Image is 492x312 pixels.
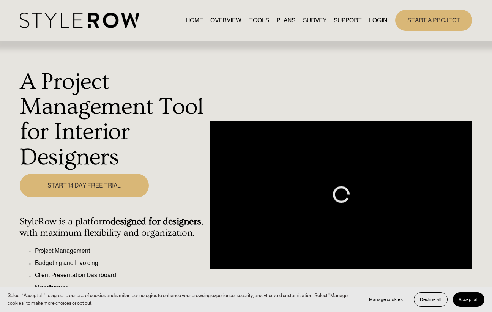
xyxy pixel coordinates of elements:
[8,292,356,307] p: Select “Accept all” to agree to our use of cookies and similar technologies to enhance your brows...
[35,271,206,280] p: Client Presentation Dashboard
[20,216,206,238] h4: StyleRow is a platform , with maximum flexibility and organization.
[459,297,479,302] span: Accept all
[363,292,408,307] button: Manage cookies
[369,15,387,25] a: LOGIN
[20,13,139,28] img: StyleRow
[110,216,201,227] strong: designed for designers
[420,297,442,302] span: Decline all
[20,174,149,197] a: START 14 DAY FREE TRIAL
[453,292,484,307] button: Accept all
[303,15,326,25] a: SURVEY
[249,15,269,25] a: TOOLS
[186,15,203,25] a: HOME
[35,258,206,268] p: Budgeting and Invoicing
[414,292,448,307] button: Decline all
[20,69,206,170] h1: A Project Management Tool for Interior Designers
[334,16,362,25] span: SUPPORT
[334,15,362,25] a: folder dropdown
[35,283,206,292] p: Moodboards
[210,15,241,25] a: OVERVIEW
[369,297,403,302] span: Manage cookies
[276,15,295,25] a: PLANS
[395,10,472,31] a: START A PROJECT
[35,246,206,255] p: Project Management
